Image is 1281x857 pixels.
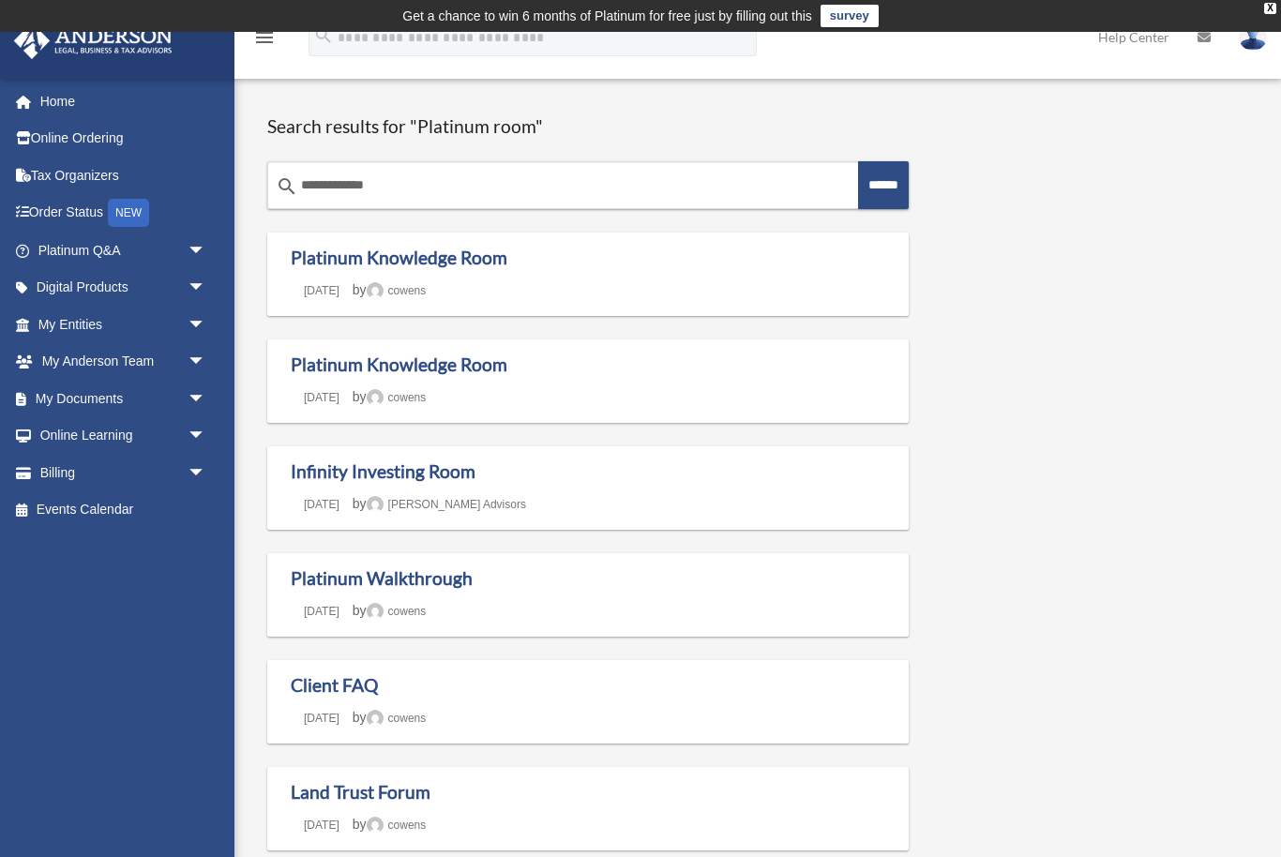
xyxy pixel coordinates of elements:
span: by [353,603,426,618]
span: arrow_drop_down [188,454,225,492]
a: survey [821,5,879,27]
a: menu [253,33,276,49]
a: [DATE] [291,391,353,404]
img: Anderson Advisors Platinum Portal [8,23,178,59]
i: search [276,175,298,198]
a: Online Learningarrow_drop_down [13,417,234,455]
span: arrow_drop_down [188,417,225,456]
a: My Documentsarrow_drop_down [13,380,234,417]
a: [DATE] [291,712,353,725]
a: Platinum Q&Aarrow_drop_down [13,232,234,269]
span: by [353,496,526,511]
div: close [1264,3,1276,14]
a: Platinum Walkthrough [291,567,473,589]
a: Infinity Investing Room [291,460,475,482]
a: cowens [367,819,427,832]
a: cowens [367,712,427,725]
a: Order StatusNEW [13,194,234,233]
a: Online Ordering [13,120,234,158]
a: Platinum Knowledge Room [291,247,507,268]
div: Get a chance to win 6 months of Platinum for free just by filling out this [402,5,812,27]
a: Events Calendar [13,491,234,529]
a: Billingarrow_drop_down [13,454,234,491]
a: Client FAQ [291,674,378,696]
a: cowens [367,605,427,618]
span: arrow_drop_down [188,380,225,418]
a: My Anderson Teamarrow_drop_down [13,343,234,381]
span: by [353,817,426,832]
a: cowens [367,391,427,404]
span: by [353,710,426,725]
h1: Search results for "Platinum room" [267,115,909,139]
i: search [313,25,334,46]
i: menu [253,26,276,49]
a: [PERSON_NAME] Advisors [367,498,526,511]
span: by [353,389,426,404]
span: arrow_drop_down [188,306,225,344]
a: [DATE] [291,605,353,618]
span: arrow_drop_down [188,343,225,382]
a: Digital Productsarrow_drop_down [13,269,234,307]
span: arrow_drop_down [188,269,225,308]
a: My Entitiesarrow_drop_down [13,306,234,343]
a: Home [13,83,225,120]
a: cowens [367,284,427,297]
span: by [353,282,426,297]
img: User Pic [1239,23,1267,51]
a: [DATE] [291,284,353,297]
a: Tax Organizers [13,157,234,194]
a: Platinum Knowledge Room [291,353,507,375]
a: [DATE] [291,498,353,511]
a: [DATE] [291,819,353,832]
span: arrow_drop_down [188,232,225,270]
a: Land Trust Forum [291,781,430,803]
div: NEW [108,199,149,227]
